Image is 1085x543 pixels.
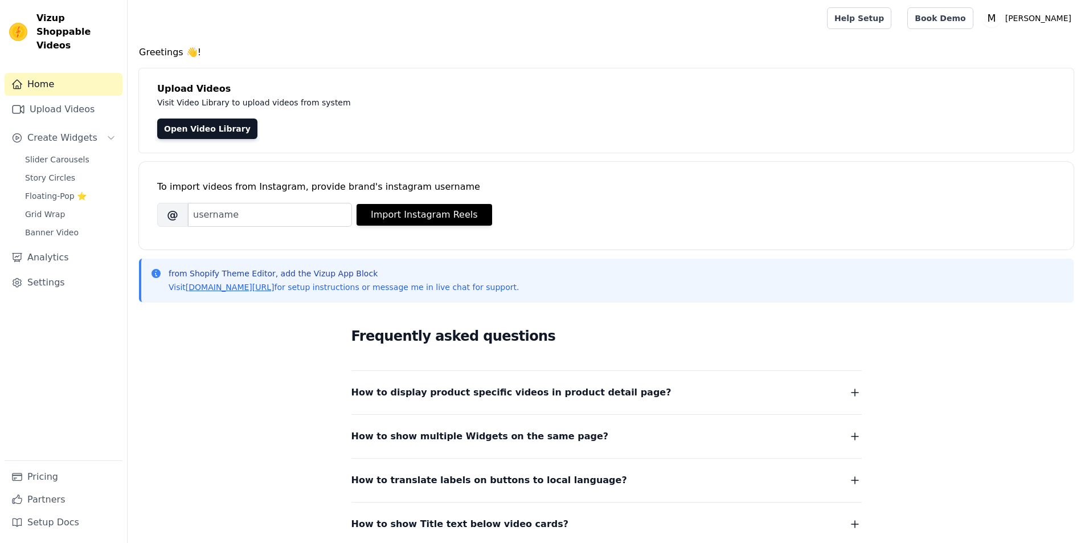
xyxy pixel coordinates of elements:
[5,98,122,121] a: Upload Videos
[25,227,79,238] span: Banner Video
[351,428,862,444] button: How to show multiple Widgets on the same page?
[5,511,122,534] a: Setup Docs
[5,126,122,149] button: Create Widgets
[351,325,862,348] h2: Frequently asked questions
[351,472,862,488] button: How to translate labels on buttons to local language?
[357,204,492,226] button: Import Instagram Reels
[5,466,122,488] a: Pricing
[351,472,627,488] span: How to translate labels on buttons to local language?
[186,283,275,292] a: [DOMAIN_NAME][URL]
[351,428,609,444] span: How to show multiple Widgets on the same page?
[25,154,89,165] span: Slider Carousels
[157,180,1055,194] div: To import videos from Instagram, provide brand's instagram username
[25,172,75,183] span: Story Circles
[827,7,891,29] a: Help Setup
[18,206,122,222] a: Grid Wrap
[36,11,118,52] span: Vizup Shoppable Videos
[5,271,122,294] a: Settings
[18,188,122,204] a: Floating-Pop ⭐
[25,190,87,202] span: Floating-Pop ⭐
[987,13,996,24] text: M
[351,385,862,401] button: How to display product specific videos in product detail page?
[27,131,97,145] span: Create Widgets
[169,281,519,293] p: Visit for setup instructions or message me in live chat for support.
[907,7,973,29] a: Book Demo
[982,8,1076,28] button: M [PERSON_NAME]
[18,152,122,168] a: Slider Carousels
[351,385,672,401] span: How to display product specific videos in product detail page?
[351,516,862,532] button: How to show Title text below video cards?
[18,170,122,186] a: Story Circles
[157,203,188,227] span: @
[5,488,122,511] a: Partners
[169,268,519,279] p: from Shopify Theme Editor, add the Vizup App Block
[5,73,122,96] a: Home
[157,82,1055,96] h4: Upload Videos
[157,119,257,139] a: Open Video Library
[1001,8,1076,28] p: [PERSON_NAME]
[18,224,122,240] a: Banner Video
[351,516,569,532] span: How to show Title text below video cards?
[157,96,668,109] p: Visit Video Library to upload videos from system
[9,23,27,41] img: Vizup
[139,46,1074,59] h4: Greetings 👋!
[25,209,65,220] span: Grid Wrap
[5,246,122,269] a: Analytics
[188,203,352,227] input: username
